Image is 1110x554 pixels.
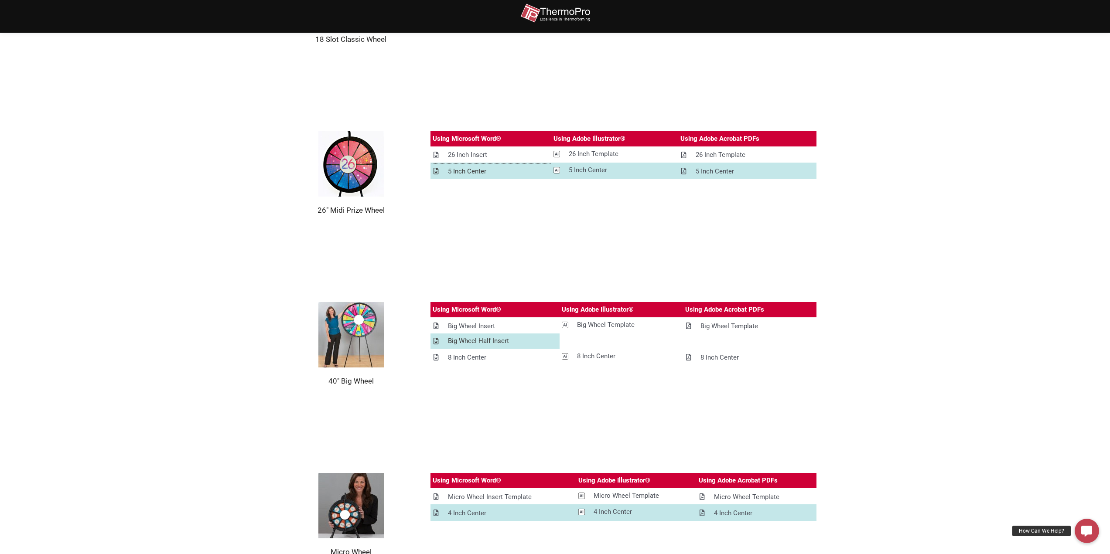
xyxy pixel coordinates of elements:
a: 26 Inch Insert [430,147,551,163]
div: 4 Inch Center [448,508,486,519]
div: 4 Inch Center [594,506,632,517]
div: Big Wheel Template [577,319,635,330]
div: Using Microsoft Word® [433,475,501,486]
div: 5 Inch Center [448,166,486,177]
h2: 40" Big Wheel [294,376,409,386]
div: Big Wheel Half Insert [448,336,509,347]
a: 8 Inch Center [683,350,816,365]
h2: 26" Midi Prize Wheel [294,205,409,215]
div: 5 Inch Center [569,165,607,176]
a: Micro Wheel Template [576,488,696,503]
div: 8 Inch Center [577,351,615,362]
div: Big Wheel Template [700,321,758,332]
div: 26 Inch Insert [448,150,487,160]
div: Micro Wheel Template [594,490,659,501]
a: 5 Inch Center [678,164,816,179]
a: 4 Inch Center [430,506,577,521]
div: Using Microsoft Word® [433,304,501,315]
div: 8 Inch Center [700,352,739,363]
a: 26 Inch Template [678,147,816,163]
img: thermopro-logo-non-iso [520,3,590,23]
a: 5 Inch Center [551,163,678,178]
div: 26 Inch Template [696,150,745,160]
div: Using Microsoft Word® [433,133,501,144]
a: Big Wheel Template [683,319,816,334]
div: Using Adobe Acrobat PDFs [699,475,778,486]
div: Using Adobe Acrobat PDFs [680,133,759,144]
div: 5 Inch Center [696,166,734,177]
a: 8 Inch Center [560,349,683,364]
a: Big Wheel Template [560,317,683,333]
a: 5 Inch Center [430,164,551,179]
div: 8 Inch Center [448,352,486,363]
a: 4 Inch Center [697,506,816,521]
a: 4 Inch Center [576,504,696,520]
div: Using Adobe Acrobat PDFs [685,304,764,315]
a: 8 Inch Center [430,350,560,365]
div: Using Adobe Illustrator® [553,133,625,144]
a: 26 Inch Template [551,146,678,162]
div: 26 Inch Template [569,149,618,160]
div: Big Wheel Insert [448,321,495,332]
div: Micro Wheel Insert Template [448,492,532,503]
a: Micro Wheel Template [697,489,816,505]
div: 4 Inch Center [714,508,752,519]
a: Big Wheel Half Insert [430,333,560,349]
a: Micro Wheel Insert Template [430,489,577,505]
h2: 18 Slot Classic Wheel [294,34,409,44]
div: Using Adobe Illustrator® [562,304,634,315]
div: How Can We Help? [1012,526,1071,536]
a: How Can We Help? [1075,519,1099,543]
div: Using Adobe Illustrator® [578,475,650,486]
div: Micro Wheel Template [714,492,779,503]
a: Big Wheel Insert [430,319,560,334]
